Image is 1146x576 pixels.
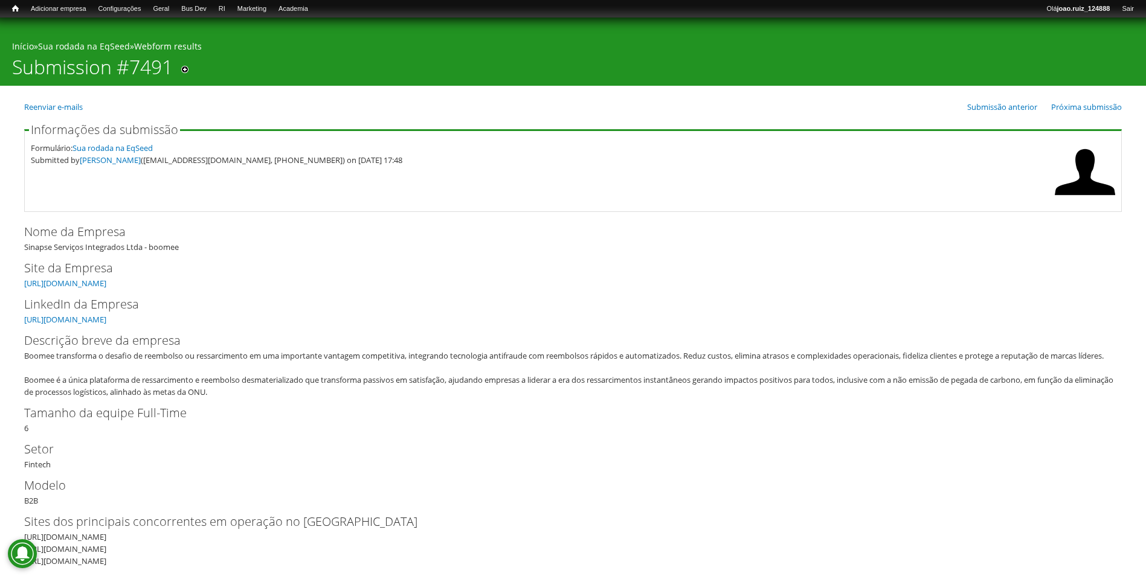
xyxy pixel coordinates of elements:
[24,513,1102,531] label: Sites dos principais concorrentes em operação no [GEOGRAPHIC_DATA]
[24,476,1122,507] div: B2B
[1057,5,1110,12] strong: joao.ruiz_124888
[24,350,1114,398] div: Boomee transforma o desafio de reembolso ou ressarcimento em uma importante vantagem competitiva,...
[24,531,1114,567] div: [URL][DOMAIN_NAME] [URL][DOMAIN_NAME] [URL][DOMAIN_NAME]
[24,223,1102,241] label: Nome da Empresa
[12,40,1134,56] div: » »
[24,404,1102,422] label: Tamanho da equipe Full-Time
[72,142,153,153] a: Sua rodada na EqSeed
[1055,194,1115,205] a: Ver perfil do usuário.
[175,3,213,15] a: Bus Dev
[29,124,180,136] legend: Informações da submissão
[31,142,1049,154] div: Formulário:
[24,295,1102,313] label: LinkedIn da Empresa
[24,259,1102,277] label: Site da Empresa
[272,3,314,15] a: Academia
[12,40,34,52] a: Início
[24,101,83,112] a: Reenviar e-mails
[24,476,1102,494] label: Modelo
[6,3,25,14] a: Início
[134,40,202,52] a: Webform results
[24,314,106,325] a: [URL][DOMAIN_NAME]
[24,278,106,289] a: [URL][DOMAIN_NAME]
[231,3,272,15] a: Marketing
[38,40,130,52] a: Sua rodada na EqSeed
[25,3,92,15] a: Adicionar empresa
[24,404,1122,434] div: 6
[147,3,175,15] a: Geral
[92,3,147,15] a: Configurações
[24,223,1122,253] div: Sinapse Serviços Integrados Ltda - boomee
[967,101,1037,112] a: Submissão anterior
[80,155,141,165] a: [PERSON_NAME]
[1055,142,1115,202] img: Foto de Vanildo Silva Oliveira
[24,440,1102,458] label: Setor
[12,56,173,86] h1: Submission #7491
[213,3,231,15] a: RI
[31,154,1049,166] div: Submitted by ([EMAIL_ADDRESS][DOMAIN_NAME], [PHONE_NUMBER]) on [DATE] 17:48
[12,4,19,13] span: Início
[1051,101,1122,112] a: Próxima submissão
[1116,3,1140,15] a: Sair
[24,440,1122,470] div: Fintech
[24,331,1102,350] label: Descrição breve da empresa
[1040,3,1116,15] a: Olájoao.ruiz_124888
